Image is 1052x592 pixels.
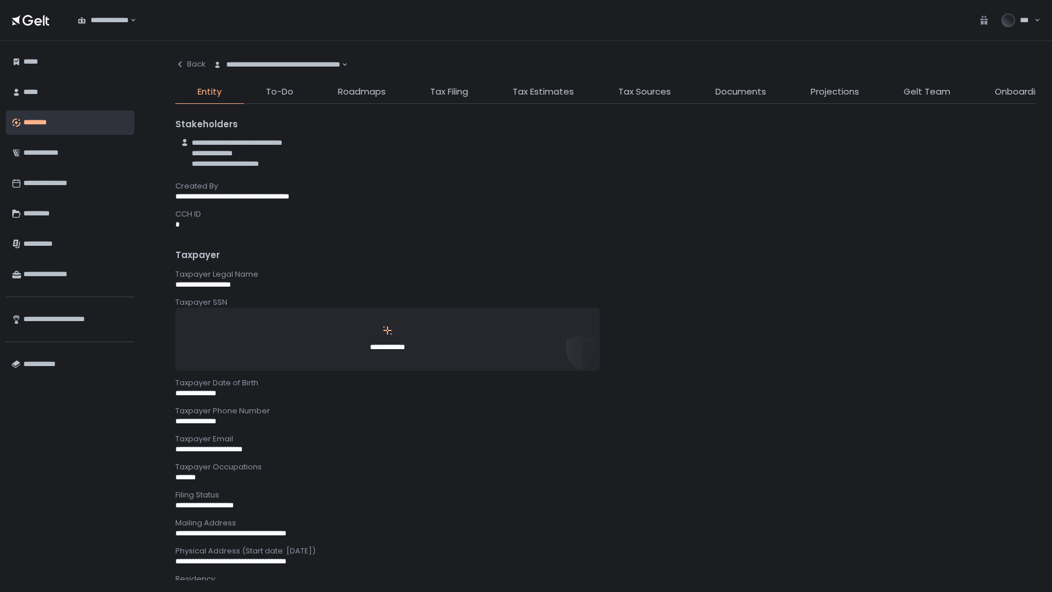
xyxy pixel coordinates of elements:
span: Gelt Team [904,85,950,99]
div: Back [175,59,206,69]
span: Tax Filing [430,85,468,99]
div: Taxpayer Phone Number [175,406,1036,416]
div: CCH ID [175,209,1036,220]
span: Tax Estimates [513,85,574,99]
div: Mailing Address [175,518,1036,528]
span: Onboarding [995,85,1046,99]
button: Back [175,53,206,76]
div: Search for option [206,53,348,77]
div: Taxpayer Legal Name [175,269,1036,280]
div: Residency [175,574,1036,584]
span: Documents [715,85,766,99]
span: To-Do [266,85,293,99]
input: Search for option [340,59,341,71]
div: Taxpayer SSN [175,297,1036,308]
div: Taxpayer [175,249,1036,262]
span: Roadmaps [338,85,386,99]
div: Taxpayer Occupations [175,462,1036,472]
span: Projections [811,85,859,99]
div: Taxpayer Date of Birth [175,378,1036,388]
div: Created By [175,181,1036,191]
div: Taxpayer Email [175,434,1036,444]
div: Stakeholders [175,118,1036,131]
span: Tax Sources [618,85,671,99]
div: Filing Status [175,490,1036,500]
div: Physical Address (Start date: [DATE]) [175,546,1036,556]
span: Entity [198,85,222,99]
div: Search for option [70,8,136,33]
